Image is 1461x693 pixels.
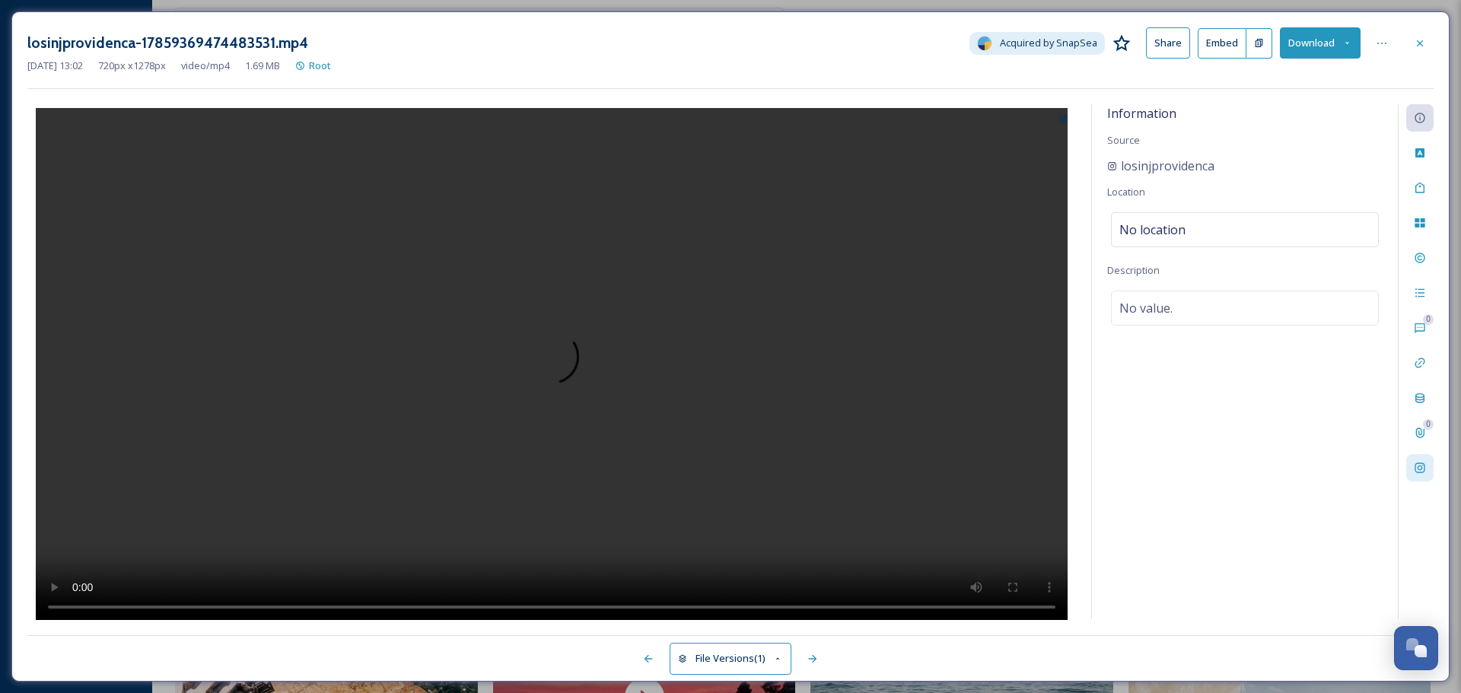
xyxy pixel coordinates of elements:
[1107,133,1140,147] span: Source
[1146,27,1190,59] button: Share
[181,59,230,73] span: video/mp4
[1000,36,1097,50] span: Acquired by SnapSea
[1107,263,1160,277] span: Description
[309,59,331,72] span: Root
[245,59,280,73] span: 1.69 MB
[1119,299,1173,317] span: No value.
[27,32,308,54] h3: losinjprovidenca-17859369474483531.mp4
[1121,157,1214,175] span: losinjprovidenca
[1423,419,1434,430] div: 0
[1280,27,1361,59] button: Download
[977,36,992,51] img: snapsea-logo.png
[670,643,791,674] button: File Versions(1)
[1423,314,1434,325] div: 0
[1107,157,1214,175] a: losinjprovidenca
[1107,185,1145,199] span: Location
[27,59,83,73] span: [DATE] 13:02
[1394,626,1438,670] button: Open Chat
[1119,221,1186,239] span: No location
[1198,28,1246,59] button: Embed
[1107,105,1176,122] span: Information
[98,59,166,73] span: 720 px x 1278 px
